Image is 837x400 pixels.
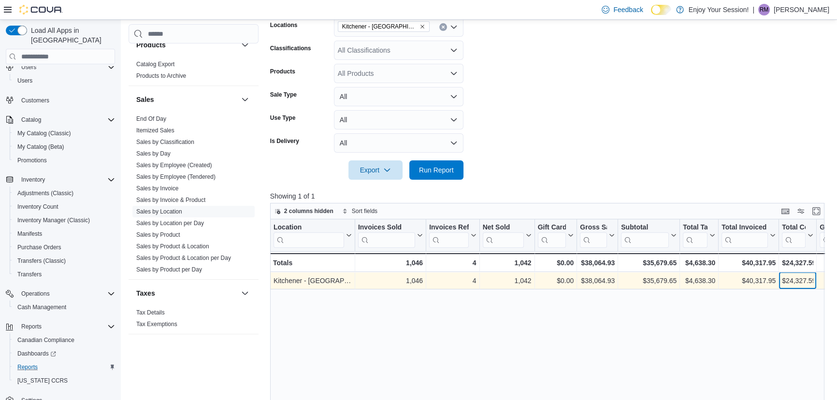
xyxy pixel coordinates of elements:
button: Invoices Ref [429,223,476,248]
button: Export [348,160,403,180]
button: Catalog [2,113,119,127]
button: Sales [136,95,237,104]
div: Gross Sales [580,223,607,232]
a: Inventory Manager (Classic) [14,214,94,226]
div: Rahil Mansuri [758,4,770,15]
input: Dark Mode [651,5,671,15]
button: Taxes [136,288,237,298]
button: Total Invoiced [722,223,776,248]
a: [US_STATE] CCRS [14,375,72,386]
span: Sales by Product per Day [136,266,202,273]
span: Reports [17,363,38,371]
span: RM [760,4,769,15]
label: Locations [270,21,298,29]
a: Customers [17,95,53,106]
button: Inventory [2,173,119,186]
span: My Catalog (Beta) [17,143,64,151]
span: Transfers [17,271,42,278]
button: Operations [2,287,119,300]
a: Sales by Product [136,231,180,238]
button: Subtotal [621,223,677,248]
a: Sales by Location [136,208,182,215]
button: Cash Management [10,300,119,314]
a: Promotions [14,155,51,166]
div: Total Cost [782,223,806,232]
span: Run Report [419,165,454,175]
span: Sales by Day [136,150,171,157]
span: Sales by Classification [136,138,194,146]
a: Catalog Export [136,61,174,68]
a: Tax Exemptions [136,321,177,328]
div: Invoices Sold [358,223,415,248]
span: Users [14,75,115,86]
span: Inventory Count [17,203,58,211]
a: Reports [14,361,42,373]
a: Dashboards [10,347,119,360]
div: $35,679.65 [621,275,677,287]
span: Operations [21,290,50,298]
span: [US_STATE] CCRS [17,377,68,385]
button: Gross Sales [580,223,615,248]
button: Reports [2,320,119,333]
span: Catalog [17,114,115,126]
button: Adjustments (Classic) [10,186,119,200]
a: Products to Archive [136,72,186,79]
button: Canadian Compliance [10,333,119,347]
button: Total Cost [782,223,813,248]
a: My Catalog (Classic) [14,128,75,139]
div: 4 [429,275,476,287]
div: Location [274,223,344,232]
div: Subtotal [621,223,669,248]
button: Users [10,74,119,87]
div: 1,046 [358,257,423,269]
a: Sales by Product & Location per Day [136,255,231,261]
button: All [334,110,463,129]
div: 4 [429,257,476,269]
label: Classifications [270,44,311,52]
div: $0.00 [537,257,574,269]
span: Customers [17,94,115,106]
a: Sales by Employee (Tendered) [136,173,216,180]
div: Total Invoiced [722,223,768,248]
span: Sort fields [352,207,377,215]
span: Inventory [17,174,115,186]
span: Canadian Compliance [17,336,74,344]
span: Inventory [21,176,45,184]
div: 1,046 [358,275,423,287]
button: Sales [239,94,251,105]
h3: Taxes [136,288,155,298]
button: Display options [795,205,807,217]
span: Catalog [21,116,41,124]
span: Catalog Export [136,60,174,68]
div: Totals [273,257,352,269]
button: Users [17,61,40,73]
span: Kitchener - Highland [338,21,430,32]
button: Total Tax [683,223,715,248]
button: All [334,87,463,106]
button: [US_STATE] CCRS [10,374,119,387]
div: Total Tax [683,223,707,232]
button: Operations [17,288,54,300]
div: 1,042 [482,275,531,287]
div: $24,327.59 [782,275,813,287]
div: Taxes [129,307,259,334]
button: Products [239,39,251,51]
button: Open list of options [450,70,458,77]
a: Sales by Product & Location [136,243,209,250]
a: Itemized Sales [136,127,174,134]
span: Cash Management [17,303,66,311]
span: End Of Day [136,115,166,123]
a: Adjustments (Classic) [14,187,77,199]
button: Gift Cards [537,223,574,248]
button: Reports [10,360,119,374]
span: Feedback [613,5,643,14]
span: Inventory Manager (Classic) [14,214,115,226]
div: Gift Cards [537,223,566,232]
span: Adjustments (Classic) [17,189,73,197]
span: Reports [21,323,42,330]
button: Reports [17,321,45,332]
div: Net Sold [482,223,523,248]
button: Users [2,60,119,74]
